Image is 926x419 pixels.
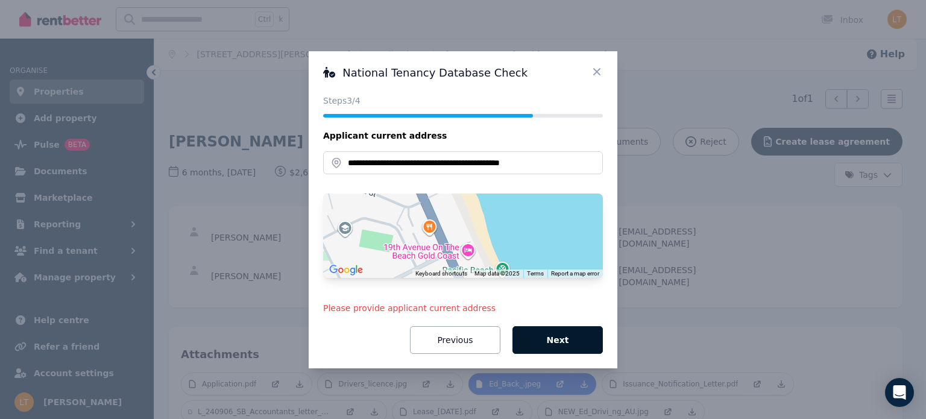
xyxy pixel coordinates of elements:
h3: National Tenancy Database Check [323,66,603,80]
img: Google [326,262,366,278]
span: Map data ©2025 [474,270,520,277]
a: Report a map error [551,270,599,277]
legend: Applicant current address [323,130,603,142]
p: Steps 3 /4 [323,95,603,107]
p: Please provide applicant current address [323,302,603,314]
div: Open Intercom Messenger [885,378,914,407]
button: Previous [410,326,500,354]
button: Keyboard shortcuts [415,269,467,278]
a: Open this area in Google Maps (opens a new window) [326,262,366,278]
button: Next [512,326,603,354]
a: Terms (opens in new tab) [527,270,544,277]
